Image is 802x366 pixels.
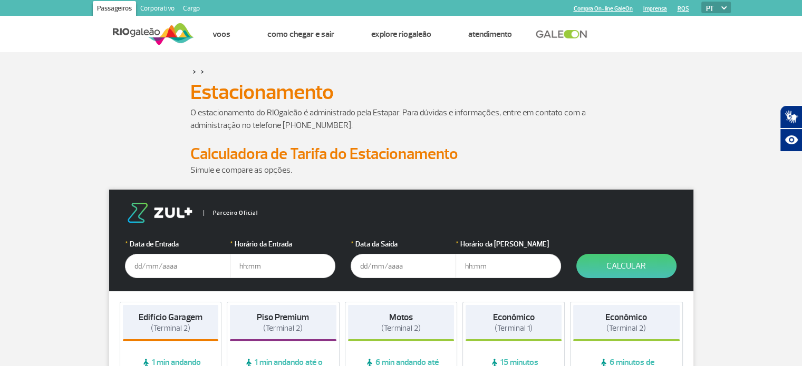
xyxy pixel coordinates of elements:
strong: Econômico [493,312,535,323]
a: Passageiros [93,1,136,18]
span: (Terminal 2) [263,323,303,333]
input: dd/mm/aaaa [351,254,456,278]
h1: Estacionamento [190,83,612,101]
strong: Edifício Garagem [139,312,202,323]
a: Compra On-line GaleOn [574,5,633,12]
a: > [192,65,196,77]
a: Imprensa [643,5,667,12]
label: Data da Saída [351,239,456,250]
input: dd/mm/aaaa [125,254,230,278]
a: > [200,65,204,77]
span: Parceiro Oficial [204,210,258,216]
button: Abrir recursos assistivos. [780,128,802,152]
strong: Piso Premium [257,312,309,323]
input: hh:mm [230,254,335,278]
a: RQS [678,5,689,12]
a: Corporativo [136,1,179,18]
p: Simule e compare as opções. [190,164,612,176]
label: Data de Entrada [125,239,230,250]
p: O estacionamento do RIOgaleão é administrado pela Estapar. Para dúvidas e informações, entre em c... [190,106,612,132]
a: Como chegar e sair [267,29,334,39]
strong: Motos [389,312,413,323]
span: (Terminal 2) [381,323,421,333]
label: Horário da [PERSON_NAME] [456,239,561,250]
span: (Terminal 1) [495,323,533,333]
a: Cargo [179,1,204,18]
h2: Calculadora de Tarifa do Estacionamento [190,144,612,164]
button: Calcular [576,254,677,278]
a: Explore RIOgaleão [371,29,431,39]
span: (Terminal 2) [606,323,646,333]
input: hh:mm [456,254,561,278]
span: (Terminal 2) [151,323,190,333]
label: Horário da Entrada [230,239,335,250]
button: Abrir tradutor de língua de sinais. [780,105,802,128]
div: Plugin de acessibilidade da Hand Talk. [780,105,802,152]
a: Voos [212,29,230,39]
img: logo-zul.png [125,203,195,223]
a: Atendimento [468,29,512,39]
strong: Econômico [605,312,647,323]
